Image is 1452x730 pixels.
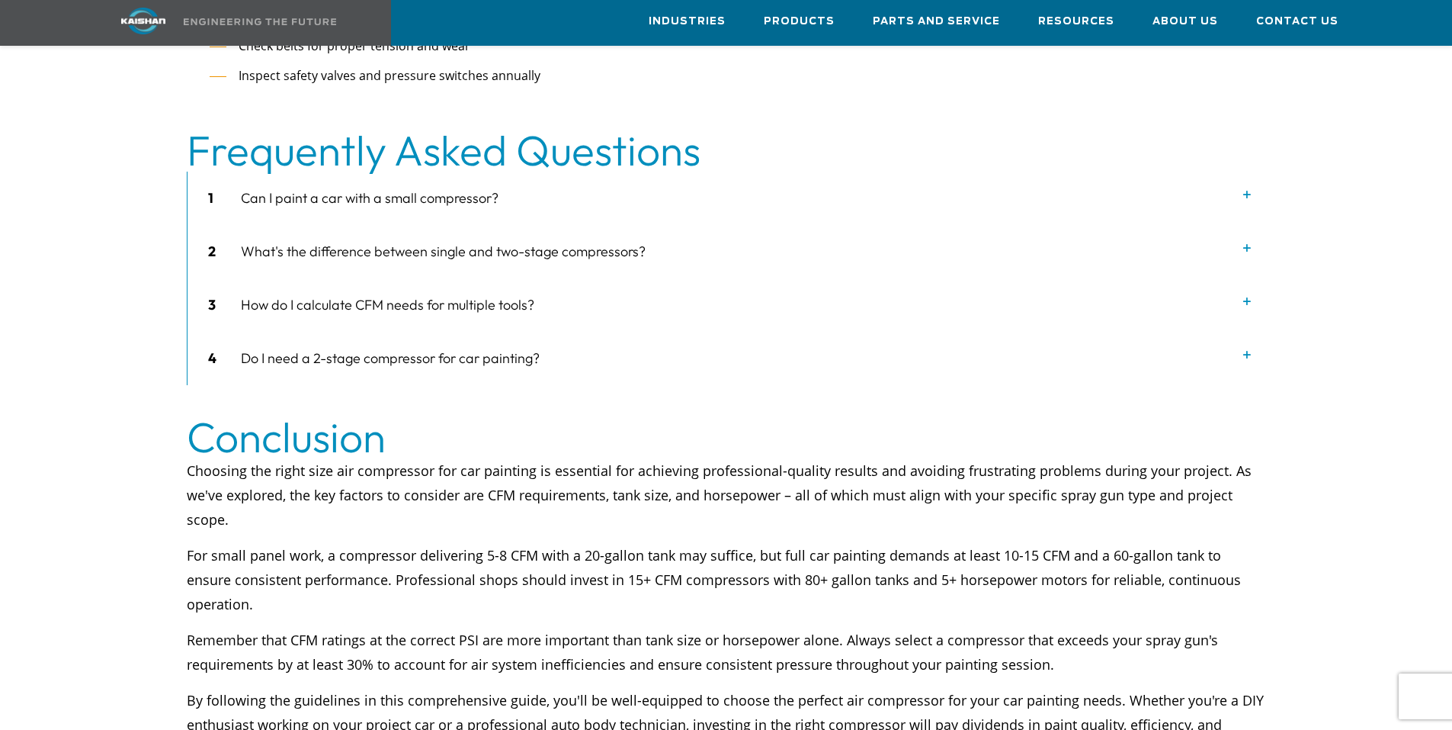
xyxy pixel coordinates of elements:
[187,129,1266,172] h2: Frequently Asked Questions
[649,13,726,31] span: Industries
[187,332,1266,385] div: 4Do I need a 2-stage compressor for car painting?
[873,13,1000,31] span: Parts and Service
[1038,13,1114,31] span: Resources
[188,225,1266,278] div: What's the difference between single and two-stage compressors?
[188,332,1266,385] div: Do I need a 2-stage compressor for car painting?
[764,13,835,31] span: Products
[1256,13,1338,31] span: Contact Us
[239,37,470,54] span: Check belts for proper tension and wear
[187,172,1266,225] div: 1Can I paint a car with a small compressor?
[1038,1,1114,42] a: Resources
[239,67,540,84] span: Inspect safety valves and pressure switches annually
[187,631,1218,674] span: Remember that CFM ratings at the correct PSI are more important than tank size or horsepower alon...
[188,172,1266,225] div: Can I paint a car with a small compressor?
[187,278,1266,332] div: 3How do I calculate CFM needs for multiple tools?
[184,18,336,25] img: Engineering the future
[208,294,216,317] span: 3
[208,187,213,210] span: 1
[208,240,216,263] span: 2
[1152,13,1218,31] span: About Us
[1256,1,1338,42] a: Contact Us
[1152,1,1218,42] a: About Us
[86,8,200,34] img: kaishan logo
[873,1,1000,42] a: Parts and Service
[187,225,1266,278] div: 2What's the difference between single and two-stage compressors?
[649,1,726,42] a: Industries
[764,1,835,42] a: Products
[187,461,1252,529] span: Choosing the right size air compressor for car painting is essential for achieving professional-q...
[187,416,1266,458] h2: Conclusion
[187,546,1241,613] span: For small panel work, a compressor delivering 5-8 CFM with a 20-gallon tank may suffice, but full...
[208,347,216,370] span: 4
[188,278,1266,332] div: How do I calculate CFM needs for multiple tools?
